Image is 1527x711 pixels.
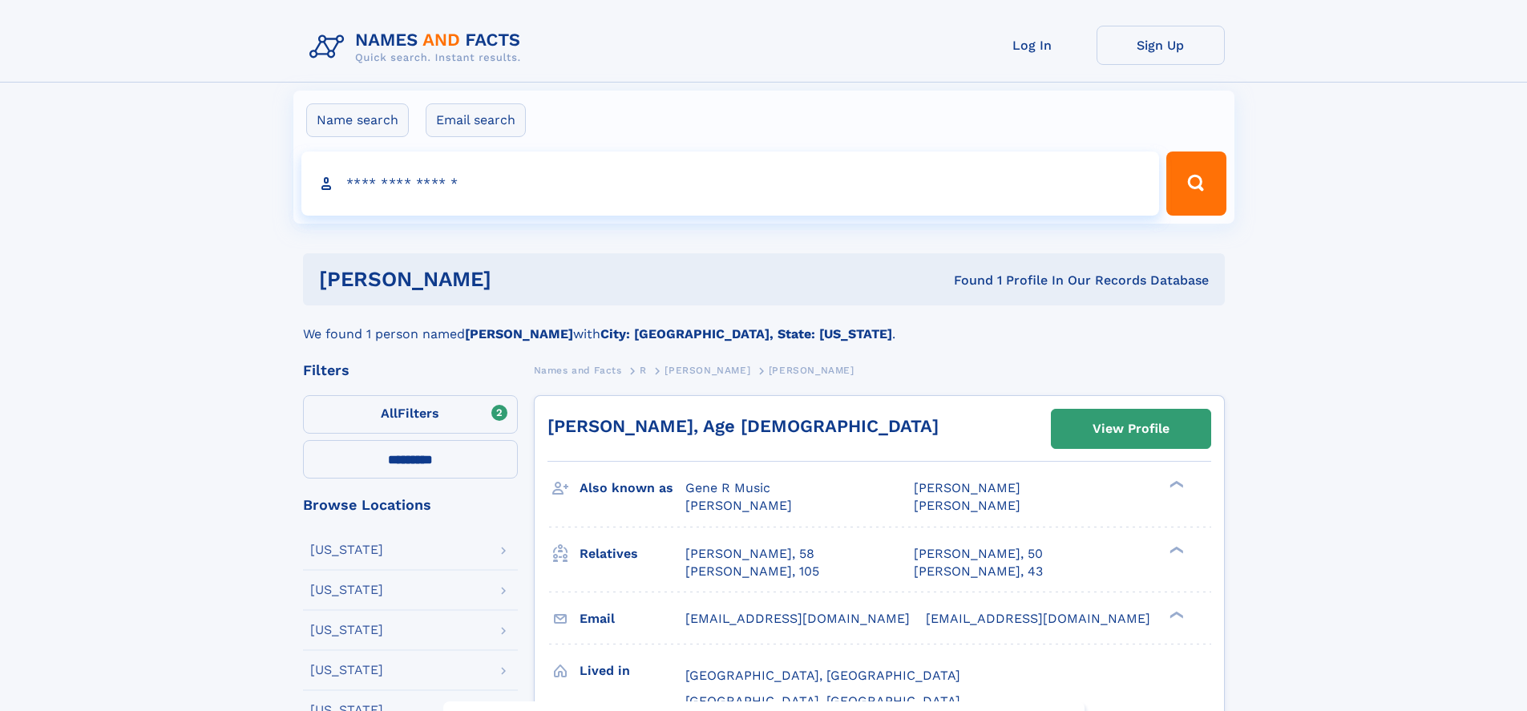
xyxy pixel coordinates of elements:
h3: Email [580,605,685,632]
span: [PERSON_NAME] [914,480,1020,495]
img: Logo Names and Facts [303,26,534,69]
b: [PERSON_NAME] [465,326,573,341]
span: [PERSON_NAME] [685,498,792,513]
div: Found 1 Profile In Our Records Database [722,272,1209,289]
h1: [PERSON_NAME] [319,269,723,289]
div: ❯ [1165,544,1185,555]
span: [EMAIL_ADDRESS][DOMAIN_NAME] [926,611,1150,626]
div: ❯ [1165,479,1185,490]
a: R [640,360,647,380]
label: Name search [306,103,409,137]
span: R [640,365,647,376]
div: Filters [303,363,518,378]
a: [PERSON_NAME], 58 [685,545,814,563]
h3: Relatives [580,540,685,568]
div: [US_STATE] [310,543,383,556]
span: [PERSON_NAME] [769,365,854,376]
a: [PERSON_NAME], 50 [914,545,1043,563]
a: View Profile [1052,410,1210,448]
div: Browse Locations [303,498,518,512]
a: [PERSON_NAME], Age [DEMOGRAPHIC_DATA] [547,416,939,436]
a: [PERSON_NAME], 43 [914,563,1043,580]
div: View Profile [1093,410,1169,447]
b: City: [GEOGRAPHIC_DATA], State: [US_STATE] [600,326,892,341]
span: [PERSON_NAME] [665,365,750,376]
div: [US_STATE] [310,624,383,636]
h3: Lived in [580,657,685,685]
span: Gene R Music [685,480,770,495]
span: [PERSON_NAME] [914,498,1020,513]
div: ❯ [1165,609,1185,620]
span: [GEOGRAPHIC_DATA], [GEOGRAPHIC_DATA] [685,693,960,709]
a: Sign Up [1097,26,1225,65]
label: Filters [303,395,518,434]
span: All [381,406,398,421]
span: [EMAIL_ADDRESS][DOMAIN_NAME] [685,611,910,626]
div: [US_STATE] [310,664,383,677]
h3: Also known as [580,475,685,502]
a: Names and Facts [534,360,622,380]
button: Search Button [1166,151,1226,216]
input: search input [301,151,1160,216]
label: Email search [426,103,526,137]
div: [US_STATE] [310,584,383,596]
span: [GEOGRAPHIC_DATA], [GEOGRAPHIC_DATA] [685,668,960,683]
a: Log In [968,26,1097,65]
a: [PERSON_NAME], 105 [685,563,819,580]
a: [PERSON_NAME] [665,360,750,380]
div: We found 1 person named with . [303,305,1225,344]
